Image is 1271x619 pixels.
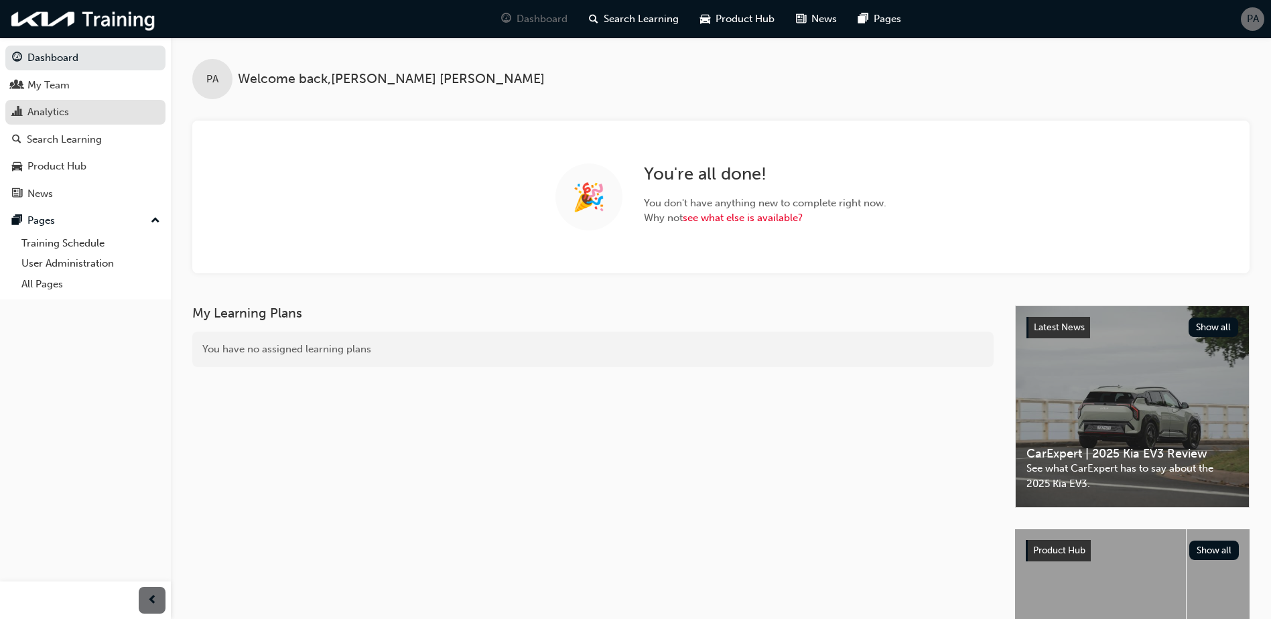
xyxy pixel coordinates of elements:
a: car-iconProduct Hub [689,5,785,33]
a: Analytics [5,100,165,125]
span: Search Learning [604,11,679,27]
div: My Team [27,78,70,93]
span: pages-icon [858,11,868,27]
div: Product Hub [27,159,86,174]
a: Product HubShow all [1026,540,1239,561]
div: News [27,186,53,202]
span: Welcome back , [PERSON_NAME] [PERSON_NAME] [238,72,545,87]
a: Latest NewsShow all [1026,317,1238,338]
a: guage-iconDashboard [490,5,578,33]
a: Latest NewsShow allCarExpert | 2025 Kia EV3 ReviewSee what CarExpert has to say about the 2025 Ki... [1015,305,1250,508]
a: Search Learning [5,127,165,152]
span: up-icon [151,212,160,230]
button: PA [1241,7,1264,31]
h3: My Learning Plans [192,305,994,321]
span: news-icon [796,11,806,27]
span: news-icon [12,188,22,200]
span: Why not [644,210,886,226]
div: Search Learning [27,132,102,147]
span: Pages [874,11,901,27]
span: PA [206,72,218,87]
a: see what else is available? [683,212,803,224]
button: Show all [1189,318,1239,337]
a: News [5,182,165,206]
a: Training Schedule [16,233,165,254]
span: pages-icon [12,215,22,227]
h2: You ' re all done! [644,163,886,185]
img: kia-training [7,5,161,33]
span: Product Hub [716,11,775,27]
span: guage-icon [501,11,511,27]
span: See what CarExpert has to say about the 2025 Kia EV3. [1026,461,1238,491]
button: Pages [5,208,165,233]
a: pages-iconPages [848,5,912,33]
a: search-iconSearch Learning [578,5,689,33]
button: Show all [1189,541,1240,560]
span: search-icon [589,11,598,27]
div: Pages [27,213,55,228]
span: people-icon [12,80,22,92]
span: PA [1247,11,1259,27]
span: guage-icon [12,52,22,64]
span: Latest News [1034,322,1085,333]
a: User Administration [16,253,165,274]
div: You have no assigned learning plans [192,332,994,367]
div: Analytics [27,105,69,120]
span: You don ' t have anything new to complete right now. [644,196,886,211]
a: Dashboard [5,46,165,70]
a: Product Hub [5,154,165,179]
span: chart-icon [12,107,22,119]
span: Product Hub [1033,545,1085,556]
a: All Pages [16,274,165,295]
span: CarExpert | 2025 Kia EV3 Review [1026,446,1238,462]
span: 🎉 [572,190,606,205]
a: news-iconNews [785,5,848,33]
span: News [811,11,837,27]
span: car-icon [700,11,710,27]
span: Dashboard [517,11,567,27]
span: car-icon [12,161,22,173]
span: prev-icon [147,592,157,609]
a: My Team [5,73,165,98]
span: search-icon [12,134,21,146]
button: DashboardMy TeamAnalyticsSearch LearningProduct HubNews [5,43,165,208]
